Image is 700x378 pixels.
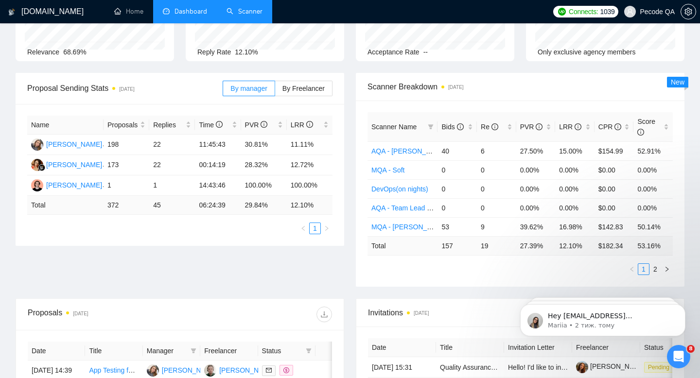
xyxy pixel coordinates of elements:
td: 00:14:19 [195,155,241,175]
img: AD [204,364,216,377]
time: [DATE] [119,86,134,92]
span: Proposals [107,120,138,130]
li: 2 [649,263,661,275]
span: filter [306,348,312,354]
td: 0 [477,198,516,217]
span: download [317,310,332,318]
span: filter [189,344,198,358]
img: logo [8,4,15,20]
span: Invitations [368,307,672,319]
span: info-circle [575,123,581,130]
span: Re [481,123,498,131]
td: 198 [104,135,149,155]
time: [DATE] [73,311,88,316]
span: Score [637,118,655,136]
td: 27.50% [516,141,556,160]
span: 8 [687,345,695,353]
a: AB[PERSON_NAME] [31,181,102,189]
td: 0.00% [516,160,556,179]
th: Replies [149,116,195,135]
span: filter [428,124,434,130]
img: c1420moA_D8vsedeFemooTwjhjhWhp1NhKE91LJzPxfahiM5XyicHNvTG0F4Erof6n [576,361,588,373]
td: $154.99 [595,141,634,160]
span: Pending [644,362,673,373]
td: 15.00% [555,141,595,160]
iframe: Intercom live chat [667,345,690,368]
td: $ 182.34 [595,236,634,255]
li: Next Page [321,223,332,234]
a: MQA - Soft [371,166,404,174]
td: 9 [477,217,516,236]
span: filter [304,344,314,358]
td: Total [367,236,437,255]
td: Total [27,196,104,215]
li: Previous Page [626,263,638,275]
span: By Freelancer [282,85,325,92]
th: Date [368,338,436,357]
th: Name [27,116,104,135]
button: left [626,263,638,275]
a: 1 [310,223,320,234]
span: 12.10% [235,48,258,56]
a: [PERSON_NAME] [576,362,646,370]
a: Quality Assurance Tester Needed for Comprehensive Testing [440,363,624,371]
th: Title [85,342,142,361]
span: Relevance [27,48,59,56]
td: 6 [477,141,516,160]
td: 12.72% [287,155,332,175]
span: By manager [230,85,267,92]
td: 22 [149,155,195,175]
span: CPR [598,123,621,131]
td: 0.00% [633,160,673,179]
span: Scanner Breakdown [367,81,673,93]
span: left [300,225,306,231]
a: V[PERSON_NAME] [31,140,102,148]
td: 100.00% [241,175,287,196]
td: 100.00% [287,175,332,196]
li: 1 [638,263,649,275]
img: MV [31,159,43,171]
td: 0.00% [555,160,595,179]
a: V[PERSON_NAME] [147,366,218,374]
div: [PERSON_NAME] [46,159,102,170]
th: Title [436,338,504,357]
span: info-circle [457,123,464,130]
a: AQA - Team Lead - Polina (off) [371,204,464,212]
td: 1 [149,175,195,196]
td: 173 [104,155,149,175]
span: info-circle [536,123,542,130]
img: upwork-logo.png [558,8,566,16]
span: right [664,266,670,272]
img: AB [31,179,43,191]
td: 0.00% [633,179,673,198]
th: Date [28,342,85,361]
th: Invitation Letter [504,338,572,357]
td: 40 [437,141,477,160]
td: 0.00% [555,198,595,217]
td: 52.91% [633,141,673,160]
td: 53.16 % [633,236,673,255]
a: MV[PERSON_NAME] [31,160,102,168]
span: dashboard [163,8,170,15]
span: user [627,8,633,15]
span: Manager [147,345,187,356]
span: LRR [291,121,313,129]
td: $0.00 [595,160,634,179]
img: V [31,138,43,151]
td: 0 [437,198,477,217]
td: 53 [437,217,477,236]
span: Only exclusive agency members [538,48,636,56]
span: info-circle [614,123,621,130]
span: PVR [245,121,268,129]
span: 1039 [600,6,614,17]
td: 19 [477,236,516,255]
td: 12.10 % [287,196,332,215]
span: info-circle [637,129,644,136]
td: 11.11% [287,135,332,155]
a: Pending [644,363,677,371]
td: 157 [437,236,477,255]
a: searchScanner [227,7,262,16]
